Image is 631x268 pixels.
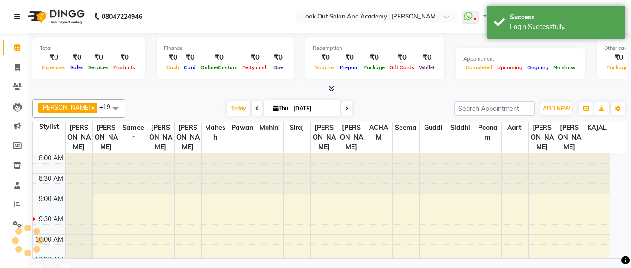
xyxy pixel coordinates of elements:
[229,122,256,134] span: Pawan
[164,64,182,71] span: Cash
[284,122,310,134] span: Siraj
[361,52,387,63] div: ₹0
[37,194,65,204] div: 9:00 AM
[240,52,270,63] div: ₹0
[37,174,65,183] div: 8:30 AM
[510,22,619,32] div: Login Successfully.
[510,12,619,22] div: Success
[227,101,250,116] span: Today
[86,64,111,71] span: Services
[37,214,65,224] div: 9:30 AM
[361,64,387,71] span: Package
[311,122,338,153] span: [PERSON_NAME]
[164,52,182,63] div: ₹0
[41,104,91,111] span: [PERSON_NAME]
[313,64,338,71] span: Voucher
[93,122,120,153] span: [PERSON_NAME]
[365,122,392,143] span: ACHAM
[495,64,525,71] span: Upcoming
[33,235,65,244] div: 10:00 AM
[270,52,286,63] div: ₹0
[556,122,583,153] span: [PERSON_NAME]
[164,44,286,52] div: Finance
[417,52,437,63] div: ₹0
[240,64,270,71] span: Petty cash
[40,44,138,52] div: Total
[525,64,551,71] span: Ongoing
[68,52,86,63] div: ₹0
[474,122,501,143] span: Poonam
[271,105,291,112] span: Thu
[463,64,495,71] span: Completed
[111,64,138,71] span: Products
[393,122,419,134] span: Seema
[291,102,337,116] input: 2025-09-04
[99,103,117,110] span: +19
[175,122,201,153] span: [PERSON_NAME]
[529,122,556,153] span: [PERSON_NAME]
[198,52,240,63] div: ₹0
[338,64,361,71] span: Prepaid
[387,52,417,63] div: ₹0
[86,52,111,63] div: ₹0
[583,122,611,134] span: KAJAL
[40,52,68,63] div: ₹0
[447,122,474,134] span: Siddhi
[387,64,417,71] span: Gift Cards
[198,64,240,71] span: Online/Custom
[147,122,174,153] span: [PERSON_NAME]
[111,52,138,63] div: ₹0
[37,153,65,163] div: 8:00 AM
[256,122,283,134] span: Mohini
[120,122,147,143] span: Sameer
[33,122,65,132] div: Stylist
[182,64,198,71] span: Card
[463,55,578,63] div: Appointment
[313,44,437,52] div: Redemption
[202,122,229,143] span: Mahesh
[33,255,65,265] div: 10:30 AM
[102,4,142,30] b: 08047224946
[454,101,535,116] input: Search Appointment
[417,64,437,71] span: Wallet
[182,52,198,63] div: ₹0
[313,52,338,63] div: ₹0
[66,122,92,153] span: [PERSON_NAME]
[338,52,361,63] div: ₹0
[271,64,285,71] span: Due
[540,102,572,115] button: ADD NEW
[68,64,86,71] span: Sales
[24,4,87,30] img: logo
[40,64,68,71] span: Expenses
[502,122,528,134] span: Aarti
[91,104,95,111] a: x
[543,105,570,112] span: ADD NEW
[551,64,578,71] span: No show
[338,122,365,153] span: [PERSON_NAME]
[420,122,447,134] span: Guddi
